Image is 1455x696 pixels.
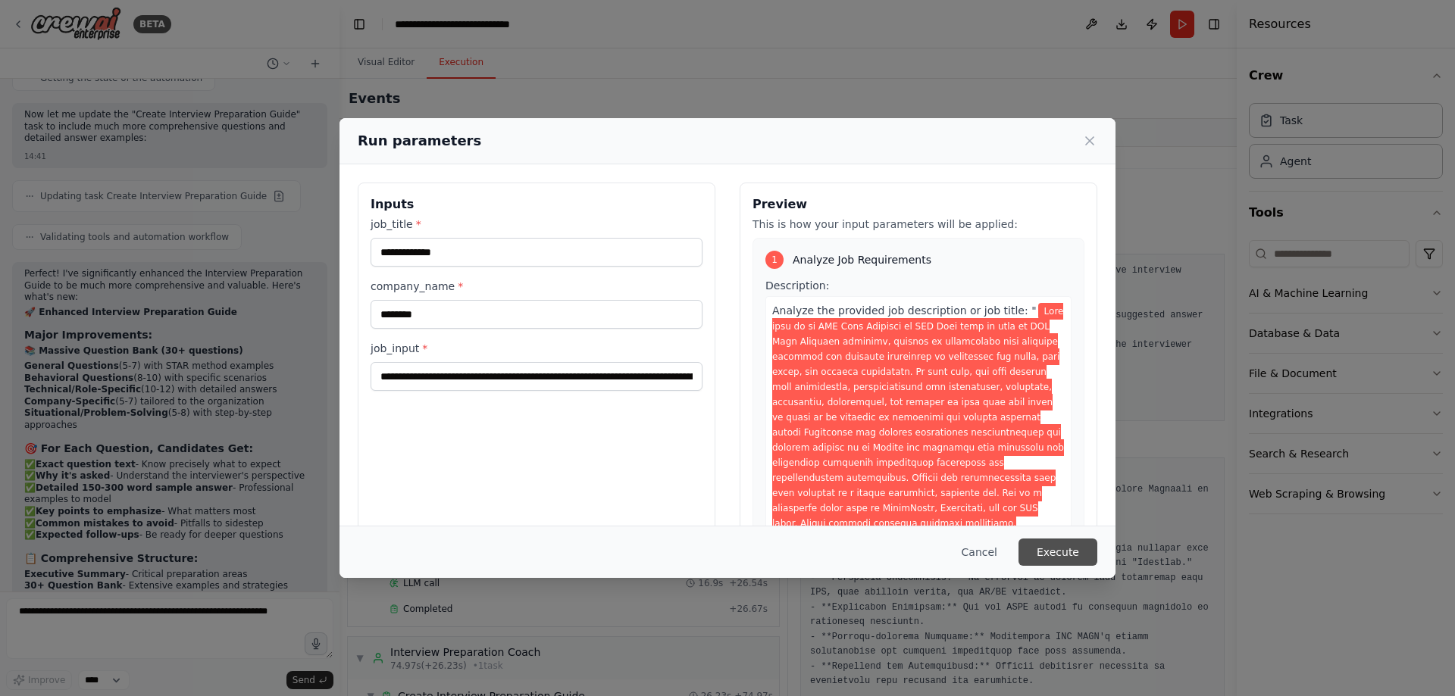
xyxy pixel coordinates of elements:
[371,217,702,232] label: job_title
[371,279,702,294] label: company_name
[358,130,481,151] h2: Run parameters
[765,251,784,269] div: 1
[371,341,702,356] label: job_input
[1018,538,1097,566] button: Execute
[950,538,1009,566] button: Cancel
[371,195,702,214] h3: Inputs
[753,217,1084,232] p: This is how your input parameters will be applied:
[772,304,1037,317] span: Analyze the provided job description or job title: "
[793,252,931,267] span: Analyze Job Requirements
[765,279,829,292] span: Description:
[753,195,1084,214] h3: Preview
